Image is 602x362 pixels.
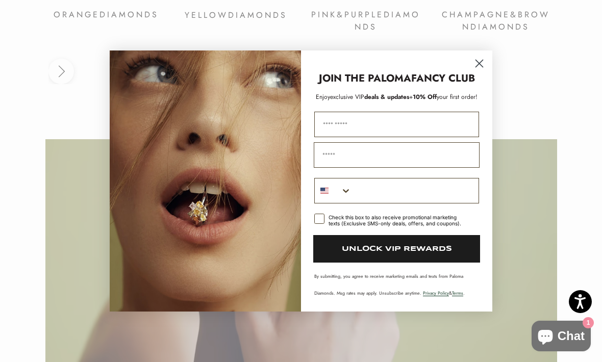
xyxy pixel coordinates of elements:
span: Enjoy [316,92,330,101]
div: Check this box to also receive promotional marketing texts (Exclusive SMS-only deals, offers, and... [329,214,467,226]
a: Privacy Policy [423,290,449,296]
p: By submitting, you agree to receive marketing emails and texts from Paloma Diamonds. Msg rates ma... [314,273,479,296]
img: Loading... [110,50,301,312]
strong: FANCY CLUB [411,71,475,86]
input: Email [314,142,480,168]
span: deals & updates [330,92,409,101]
span: 10% Off [413,92,437,101]
span: exclusive VIP [330,92,364,101]
span: & . [423,290,465,296]
strong: JOIN THE PALOMA [319,71,411,86]
a: Terms [452,290,463,296]
span: + your first order! [409,92,478,101]
img: United States [320,187,329,195]
button: UNLOCK VIP REWARDS [313,235,480,263]
button: Close dialog [470,55,488,72]
input: First Name [314,112,479,137]
button: Search Countries [315,178,352,203]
